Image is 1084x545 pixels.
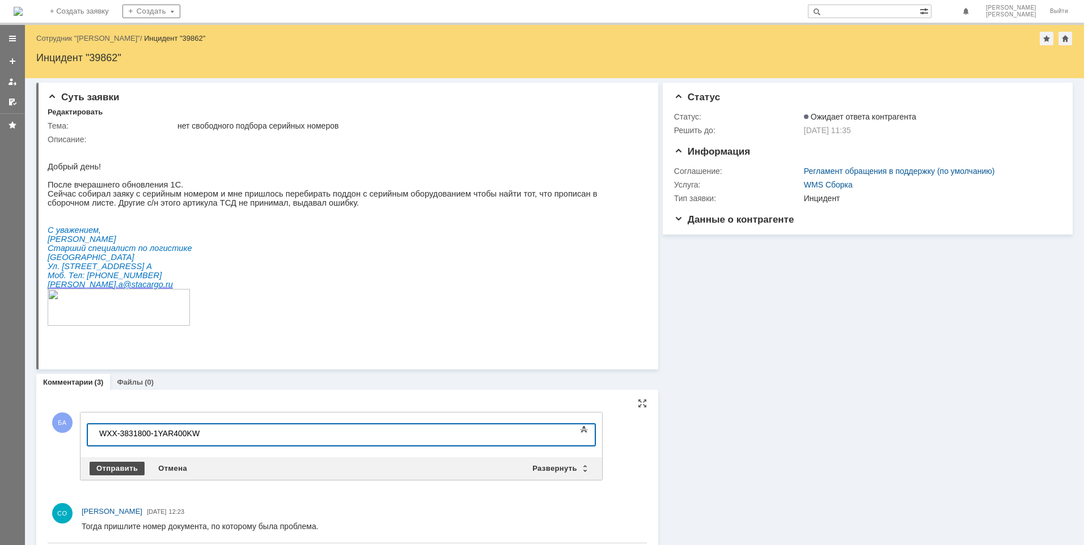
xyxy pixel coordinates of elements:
div: Решить до: [674,126,802,135]
div: WXX-3831800-1YAR400KW [5,5,166,14]
div: Тема: [48,121,175,130]
div: Услуга: [674,180,802,189]
span: [DATE] 11:35 [804,126,851,135]
div: Инцидент "39862" [144,34,205,42]
span: a [71,136,75,145]
div: Описание: [48,135,643,144]
a: Мои согласования [3,93,22,111]
span: [PERSON_NAME] [986,11,1036,18]
span: 12:23 [169,508,185,515]
a: Регламент обращения в поддержку (по умолчанию) [804,167,995,176]
span: Информация [674,146,750,157]
span: Суть заявки [48,92,119,103]
div: Создать [122,5,180,18]
span: [PERSON_NAME] [82,507,142,516]
a: WMS Сборка [804,180,853,189]
span: Расширенный поиск [920,5,931,16]
a: Создать заявку [3,52,22,70]
div: (0) [145,378,154,386]
span: stacargo [84,136,116,145]
span: БА [52,412,73,433]
span: . [116,136,118,145]
a: Перейти на домашнюю страницу [14,7,23,16]
span: @ [75,136,84,145]
span: [PERSON_NAME] [986,5,1036,11]
span: [DATE] [147,508,167,515]
div: Редактировать [48,108,103,117]
a: [PERSON_NAME] [82,506,142,517]
a: Сотрудник "[PERSON_NAME]" [36,34,140,42]
div: Соглашение: [674,167,802,176]
div: Добавить в избранное [1040,32,1053,45]
span: Ожидает ответа контрагента [804,112,916,121]
div: Статус: [674,112,802,121]
span: ru [118,136,125,145]
a: Комментарии [43,378,93,386]
a: Файлы [117,378,143,386]
div: Инцидент [804,194,1055,203]
span: Статус [674,92,720,103]
div: нет свободного подбора серийных номеров [177,121,641,130]
span: Данные о контрагенте [674,214,794,225]
span: . [69,136,71,145]
div: (3) [95,378,104,386]
div: На всю страницу [638,399,647,408]
img: logo [14,7,23,16]
div: Сделать домашней страницей [1058,32,1072,45]
div: Тип заявки: [674,194,802,203]
div: Инцидент "39862" [36,52,1073,63]
span: Показать панель инструментов [577,423,591,436]
div: / [36,34,144,42]
a: Мои заявки [3,73,22,91]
